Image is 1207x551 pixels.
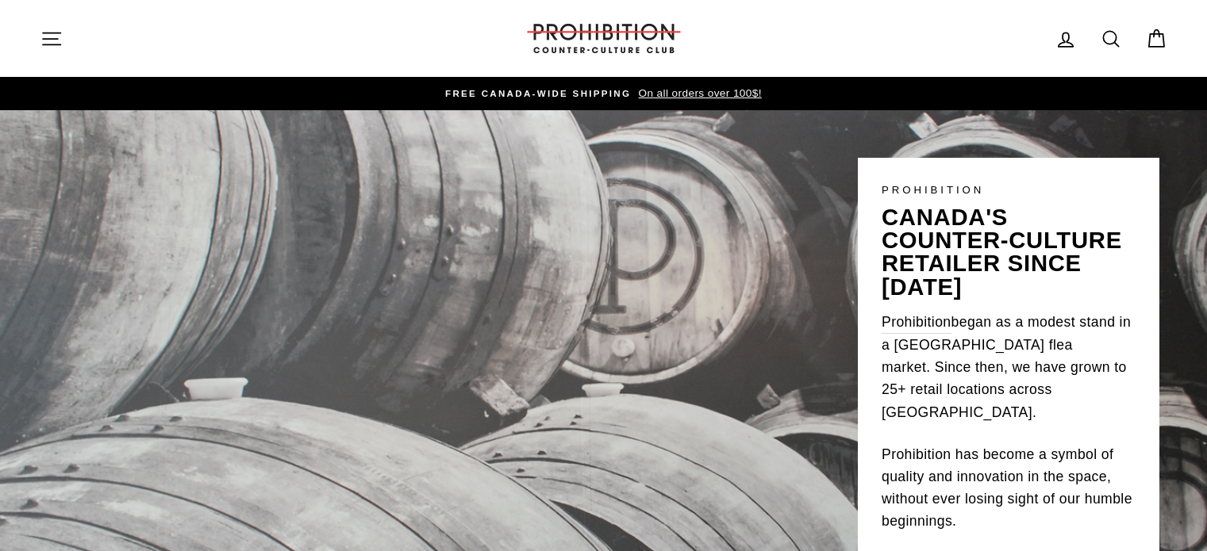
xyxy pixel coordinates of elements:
[882,443,1136,533] p: Prohibition has become a symbol of quality and innovation in the space, without ever losing sight...
[634,87,761,99] span: On all orders over 100$!
[882,206,1136,299] p: canada's counter-culture retailer since [DATE]
[882,311,951,334] a: Prohibition
[882,311,1136,423] p: began as a modest stand in a [GEOGRAPHIC_DATA] flea market. Since then, we have grown to 25+ reta...
[445,89,631,98] span: FREE CANADA-WIDE SHIPPING
[44,85,1163,102] a: FREE CANADA-WIDE SHIPPING On all orders over 100$!
[525,24,683,53] img: PROHIBITION COUNTER-CULTURE CLUB
[882,182,1136,198] p: PROHIBITION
